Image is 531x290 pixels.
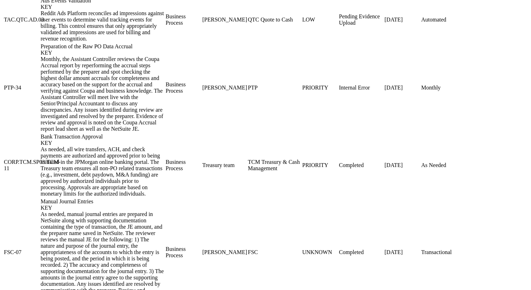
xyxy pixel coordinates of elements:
div: [PERSON_NAME] [202,17,246,23]
div: PRIORITY [302,162,338,168]
div: Manual Journal Entries [41,198,164,211]
div: PRIORITY [302,85,338,91]
td: Business Process [165,43,201,132]
div: Treasury team [202,162,246,168]
div: Completed [339,249,383,255]
div: KEY [41,4,164,10]
td: Business Process [165,133,201,197]
div: TCM Treasury & Cash Management [248,159,301,172]
div: LOW [302,17,338,23]
div: QTC Quote to Cash [248,17,301,23]
div: [PERSON_NAME] [202,85,246,91]
div: Bank Transaction Approval [41,134,164,146]
div: KEY [41,50,164,56]
div: [PERSON_NAME] [202,249,246,255]
div: PTP [248,85,301,91]
div: Preparation of the Raw PO Data Accrual [41,43,164,56]
div: CORP.TCM.SP03.TCM-11 [4,159,39,172]
div: Completed [339,162,383,168]
div: [DATE] [384,17,420,23]
div: PTP-34 [4,85,39,91]
div: TAC.QTC.AD.03 [4,17,39,23]
div: Internal Error [339,85,383,91]
div: As needed, all wire transfers, ACH, and check payments are authorized and approved prior to being... [41,146,164,197]
div: [DATE] [384,85,420,91]
div: [DATE] [384,162,420,168]
div: KEY [41,205,164,211]
div: UNKNOWN [302,249,338,255]
div: [DATE] [384,249,420,255]
td: Monthly [421,43,466,132]
div: Pending Evidence Upload [339,13,383,26]
td: As Needed [421,133,466,197]
div: Monthly, the Assistant Controller reviews the Coupa Accrual report by reperforming the accrual st... [41,56,164,132]
div: Reddit Ads Platform reconciles ad impressions against user events to determine valid tracking eve... [41,10,164,42]
div: KEY [41,140,164,146]
div: FSC [248,249,301,255]
div: FSC-07 [4,249,39,255]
